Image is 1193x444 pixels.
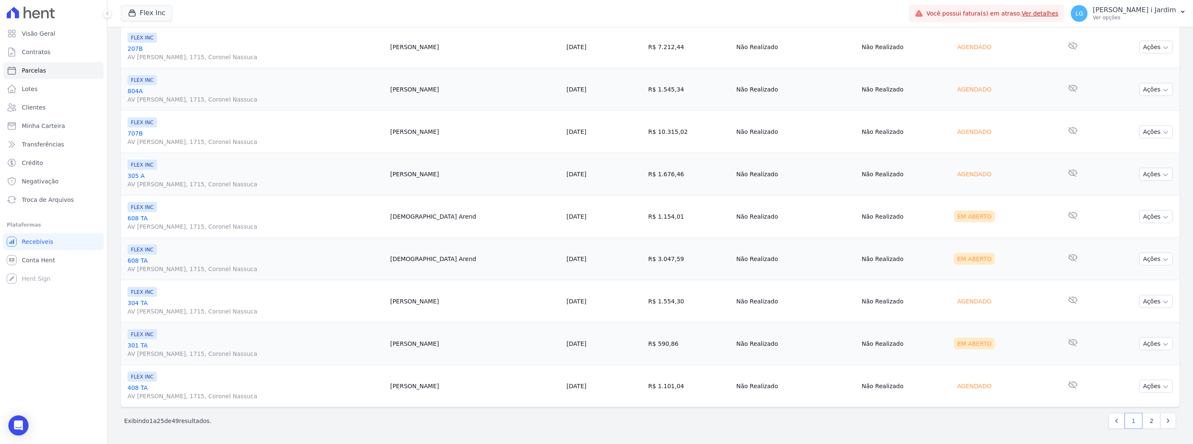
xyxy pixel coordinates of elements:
[1139,168,1173,181] button: Ações
[859,68,951,111] td: Não Realizado
[22,122,65,130] span: Minha Carteira
[1139,295,1173,308] button: Ações
[733,323,858,365] td: Não Realizado
[733,68,858,111] td: Não Realizado
[1093,14,1176,21] p: Ver opções
[3,173,104,190] a: Negativação
[954,295,995,307] div: Agendado
[567,383,586,389] a: [DATE]
[387,26,563,68] td: [PERSON_NAME]
[859,26,951,68] td: Não Realizado
[1093,6,1176,14] p: [PERSON_NAME] i Jardim
[1125,413,1143,429] a: 1
[645,280,733,323] td: R$ 1.554,30
[128,75,157,85] span: FLEX INC
[733,196,858,238] td: Não Realizado
[128,392,383,400] span: AV [PERSON_NAME], 1715, Coronel Nassuca
[1076,10,1084,16] span: LG
[1139,380,1173,393] button: Ações
[954,380,995,392] div: Agendado
[128,256,383,273] a: 608 TAAV [PERSON_NAME], 1715, Coronel Nassuca
[1139,253,1173,266] button: Ações
[3,81,104,97] a: Lotes
[22,140,64,149] span: Transferências
[1160,413,1176,429] a: Next
[859,280,951,323] td: Não Realizado
[22,66,46,75] span: Parcelas
[128,160,157,170] span: FLEX INC
[128,180,383,188] span: AV [PERSON_NAME], 1715, Coronel Nassuca
[1143,413,1161,429] a: 2
[387,196,563,238] td: [DEMOGRAPHIC_DATA] Arend
[128,287,157,297] span: FLEX INC
[149,418,153,424] span: 1
[567,213,586,220] a: [DATE]
[3,154,104,171] a: Crédito
[859,196,951,238] td: Não Realizado
[22,256,55,264] span: Conta Hent
[645,26,733,68] td: R$ 7.212,44
[3,25,104,42] a: Visão Geral
[7,220,100,230] div: Plataformas
[859,365,951,407] td: Não Realizado
[733,153,858,196] td: Não Realizado
[733,280,858,323] td: Não Realizado
[733,111,858,153] td: Não Realizado
[645,365,733,407] td: R$ 1.101,04
[954,84,995,95] div: Agendado
[645,323,733,365] td: R$ 590,86
[567,128,586,135] a: [DATE]
[387,323,563,365] td: [PERSON_NAME]
[387,153,563,196] td: [PERSON_NAME]
[1139,83,1173,96] button: Ações
[128,95,383,104] span: AV [PERSON_NAME], 1715, Coronel Nassuca
[128,341,383,358] a: 301 TAAV [PERSON_NAME], 1715, Coronel Nassuca
[22,196,74,204] span: Troca de Arquivos
[128,172,383,188] a: 305 AAV [PERSON_NAME], 1715, Coronel Nassuca
[3,118,104,134] a: Minha Carteira
[128,44,383,61] a: 207BAV [PERSON_NAME], 1715, Coronel Nassuca
[3,99,104,116] a: Clientes
[645,68,733,111] td: R$ 1.545,34
[3,44,104,60] a: Contratos
[387,238,563,280] td: [DEMOGRAPHIC_DATA] Arend
[859,153,951,196] td: Não Realizado
[128,214,383,231] a: 608 TAAV [PERSON_NAME], 1715, Coronel Nassuca
[733,26,858,68] td: Não Realizado
[128,129,383,146] a: 707BAV [PERSON_NAME], 1715, Coronel Nassuca
[128,350,383,358] span: AV [PERSON_NAME], 1715, Coronel Nassuca
[645,153,733,196] td: R$ 1.676,46
[22,238,53,246] span: Recebíveis
[3,252,104,269] a: Conta Hent
[128,87,383,104] a: 804AAV [PERSON_NAME], 1715, Coronel Nassuca
[954,211,995,222] div: Em Aberto
[954,41,995,53] div: Agendado
[128,299,383,316] a: 304 TAAV [PERSON_NAME], 1715, Coronel Nassuca
[859,323,951,365] td: Não Realizado
[128,307,383,316] span: AV [PERSON_NAME], 1715, Coronel Nassuca
[172,418,179,424] span: 49
[387,111,563,153] td: [PERSON_NAME]
[1139,337,1173,350] button: Ações
[733,365,858,407] td: Não Realizado
[954,126,995,138] div: Agendado
[1139,210,1173,223] button: Ações
[22,159,43,167] span: Crédito
[567,340,586,347] a: [DATE]
[859,238,951,280] td: Não Realizado
[22,85,38,93] span: Lotes
[3,62,104,79] a: Parcelas
[387,68,563,111] td: [PERSON_NAME]
[954,338,995,350] div: Em Aberto
[567,171,586,178] a: [DATE]
[927,9,1059,18] span: Você possui fatura(s) em atraso.
[859,111,951,153] td: Não Realizado
[1064,2,1193,25] button: LG [PERSON_NAME] i Jardim Ver opções
[128,222,383,231] span: AV [PERSON_NAME], 1715, Coronel Nassuca
[387,280,563,323] td: [PERSON_NAME]
[3,136,104,153] a: Transferências
[645,111,733,153] td: R$ 10.315,02
[128,265,383,273] span: AV [PERSON_NAME], 1715, Coronel Nassuca
[3,191,104,208] a: Troca de Arquivos
[8,415,29,436] div: Open Intercom Messenger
